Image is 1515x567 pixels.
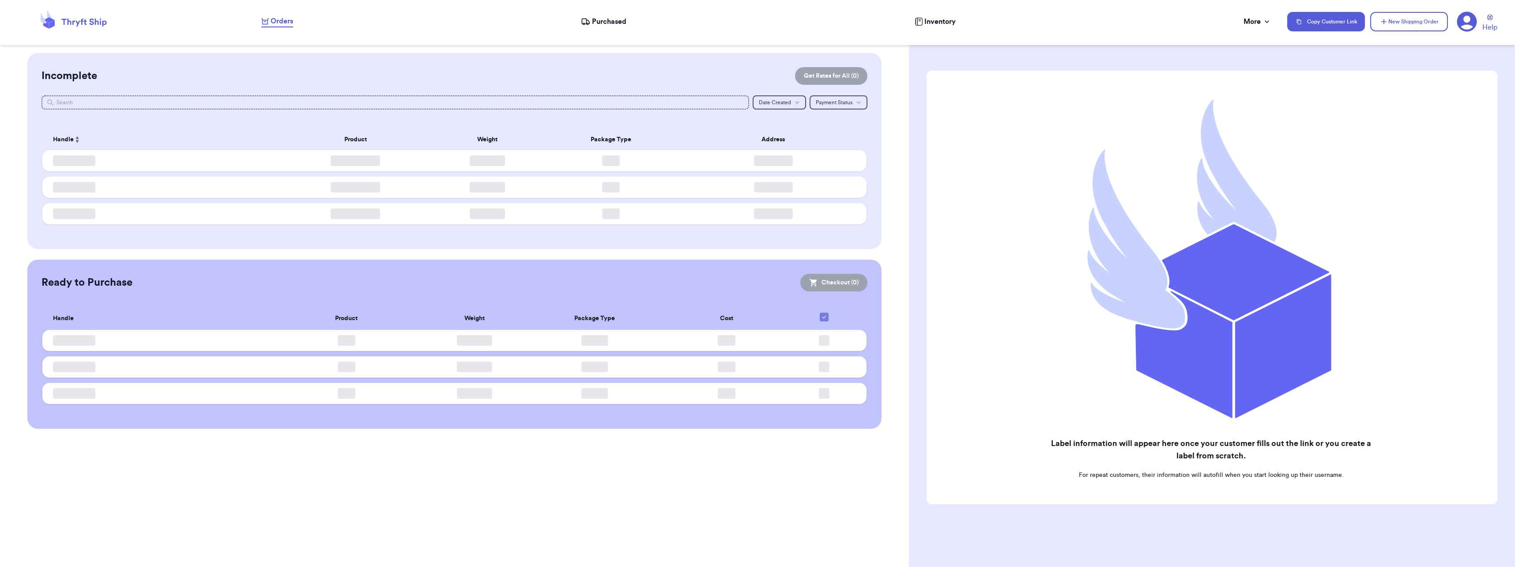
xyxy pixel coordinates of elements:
span: Handle [53,314,74,323]
th: Weight [426,307,523,330]
h2: Label information will appear here once your customer fills out the link or you create a label fr... [1045,437,1378,462]
p: For repeat customers, their information will autofill when you start looking up their username. [1045,471,1378,480]
th: Package Type [537,129,685,150]
span: Help [1482,22,1497,33]
a: Purchased [581,16,626,27]
button: Copy Customer Link [1287,12,1365,31]
th: Address [686,129,867,150]
a: Inventory [915,16,956,27]
button: New Shipping Order [1370,12,1448,31]
span: Orders [271,16,293,26]
th: Package Type [523,307,667,330]
span: Date Created [759,100,791,105]
button: Checkout (0) [800,274,867,291]
th: Product [266,307,426,330]
th: Weight [438,129,537,150]
h2: Incomplete [41,69,97,83]
a: Orders [261,16,293,27]
span: Payment Status [816,100,852,105]
button: Sort ascending [74,134,81,145]
span: Inventory [924,16,956,27]
div: More [1244,16,1271,27]
th: Product [273,129,438,150]
span: Handle [53,135,74,144]
button: Date Created [753,95,806,110]
th: Cost [667,307,787,330]
button: Payment Status [810,95,867,110]
span: Purchased [592,16,626,27]
h2: Ready to Purchase [41,276,132,290]
button: Get Rates for All (0) [795,67,867,85]
input: Search [41,95,750,110]
a: Help [1482,15,1497,33]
